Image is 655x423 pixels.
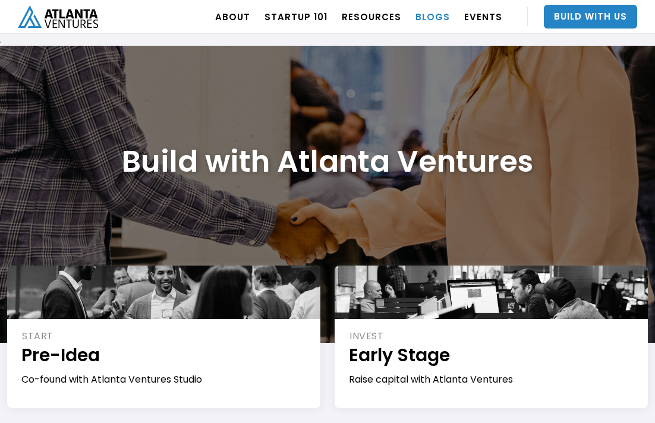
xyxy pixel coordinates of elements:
a: INVESTEarly StageRaise capital with Atlanta Ventures [335,266,648,408]
h1: Pre-Idea [21,343,307,367]
a: Build With Us [544,5,637,29]
h1: Build with Atlanta Ventures [122,143,533,179]
div: INVEST [349,330,635,343]
h1: Early Stage [349,343,635,367]
div: Co-found with Atlanta Ventures Studio [21,373,307,386]
div: START [22,330,307,343]
a: STARTPre-IdeaCo-found with Atlanta Ventures Studio [7,266,320,408]
div: Raise capital with Atlanta Ventures [349,373,635,386]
